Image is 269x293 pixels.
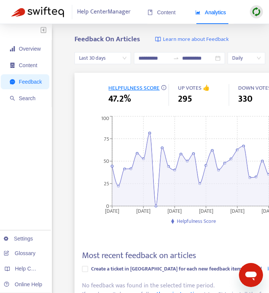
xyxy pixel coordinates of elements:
span: Help Center Manager [77,5,131,19]
tspan: 100 [101,114,109,123]
tspan: [DATE] [105,206,119,215]
a: Learn more about Feedback [155,35,229,44]
span: Create a ticket in [GEOGRAPHIC_DATA] for each new feedback item received [91,264,262,273]
tspan: [DATE] [230,206,245,215]
tspan: 0 [106,201,109,210]
span: 295 [178,92,192,106]
iframe: Button to launch messaging window [239,263,263,287]
span: Content [147,9,176,15]
tspan: 25 [104,179,109,188]
tspan: 50 [103,157,109,165]
span: Help Centers [15,266,46,272]
span: Helpfulness Score [177,217,216,225]
tspan: 75 [104,134,109,143]
span: Daily [232,53,261,64]
span: search [10,96,15,101]
span: container [10,63,15,68]
a: Online Help [4,281,42,287]
span: Search [19,95,35,101]
tspan: [DATE] [137,206,151,215]
span: signal [10,46,15,51]
span: Analytics [195,9,226,15]
tspan: [DATE] [168,206,182,215]
img: image-link [155,36,161,42]
span: book [147,10,153,15]
a: Settings [4,236,33,242]
span: Content [19,62,37,68]
img: sync.dc5367851b00ba804db3.png [252,7,261,17]
span: UP VOTES 👍 [178,83,210,93]
span: 330 [238,92,252,106]
b: Feedback On Articles [74,33,140,45]
h4: Most recent feedback on articles [82,251,196,261]
a: Glossary [4,250,35,256]
span: HELPFULNESS SCORE [108,83,160,93]
span: area-chart [195,10,201,15]
span: Last 30 days [79,53,126,64]
span: Learn more about Feedback [163,35,229,44]
span: Feedback [19,79,42,85]
img: Swifteq [11,7,64,17]
span: swap-right [173,55,179,61]
span: 47.2% [108,92,131,106]
span: to [173,55,179,61]
span: Overview [19,46,41,52]
span: message [10,79,15,84]
tspan: [DATE] [199,206,213,215]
